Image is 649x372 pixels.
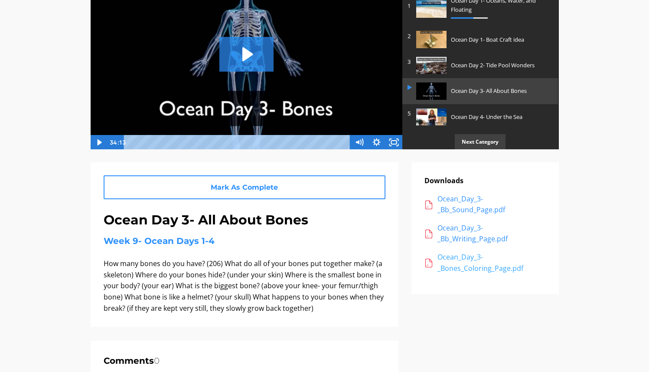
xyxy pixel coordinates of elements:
a: 3 Ocean Day 2- Tide Pool Wonders [402,53,558,78]
p: Ocean Day 4- Under the Sea [451,112,549,122]
button: Play Video [90,135,108,150]
p: 1 [408,1,412,10]
div: Ocean_Day_3-_Bones_Coloring_Page.pdf [437,252,546,274]
span: 0 [154,356,160,366]
img: Dt8E5iaYT66VFATK3ONw_C24F52E4-498B-48D6-B773-F0BA65D407CC.jpeg [416,31,447,48]
a: Mark As Complete [104,175,385,199]
img: acrobat.png [424,230,433,238]
a: 2 Ocean Day 1- Boat Craft idea [402,26,558,52]
h5: Comments [104,354,385,368]
h1: Ocean Day 3- All About Bones [104,210,385,230]
a: Ocean_Day_3-_Bones_Coloring_Page.pdf [424,252,546,274]
div: Ocean_Day_3-_Bb_Writing_Page.pdf [437,223,546,245]
a: Ocean Day 3- All About Bones [402,78,558,104]
button: Mute [351,135,368,150]
div: Playbar [130,135,346,150]
img: acrobat.png [424,201,433,209]
img: acrobat.png [424,259,433,267]
p: How many bones do you have? (206) What do all of your bones put together make? (a skeleton) Where... [104,258,385,314]
a: Ocean_Day_3-_Bb_Sound_Page.pdf [424,194,546,216]
button: Show settings menu [368,135,385,150]
img: hl4AlP7MTRyJmnJvDqmE_F0602294-197C-4042-994D-A364E86359B2.jpeg [416,82,447,99]
div: Ocean_Day_3-_Bb_Sound_Page.pdf [437,194,546,216]
button: Play Video: sites/2147505858/video/zZOMnO1gQPurGTMsYIq9_Ocean_Day_3-_Bones.mp4 [219,37,274,72]
p: Ocean Day 3- All About Bones [451,86,549,95]
p: 2 [408,32,412,41]
a: Week 9- Ocean Days 1-4 [104,236,215,246]
p: Ocean Day 1- Boat Craft idea [451,35,549,44]
button: Fullscreen [385,135,403,150]
p: Downloads [424,175,546,187]
a: Next Category [402,130,558,154]
p: Next Category [455,134,506,149]
a: Ocean_Day_3-_Bb_Writing_Page.pdf [424,223,546,245]
p: Ocean Day 2- Tide Pool Wonders [451,61,549,70]
img: QNFHp9cQ9mtbuJFQksXw_581C0DA8-F7D4-4F61-8447-921D950FAE11.jpeg [416,57,447,74]
img: 49ebb5b7-e31b-4477-955b-207090801c59.jpg [416,109,447,125]
a: 5 Ocean Day 4- Under the Sea [402,104,558,130]
img: aXpRwXgvTmGjRtKEIZvU_D90301A4-F439-403A-9F84-987949E73AEB.jpeg [416,0,447,17]
p: 5 [408,109,412,118]
p: 3 [408,57,412,66]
